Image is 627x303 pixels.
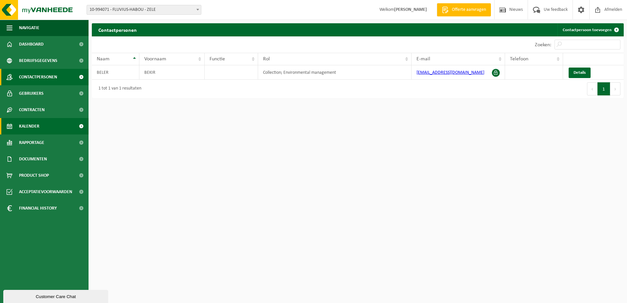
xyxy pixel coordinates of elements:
[19,85,44,102] span: Gebruikers
[597,82,610,95] button: 1
[587,82,597,95] button: Previous
[437,3,491,16] a: Offerte aanvragen
[610,82,620,95] button: Next
[92,23,143,36] h2: Contactpersonen
[19,20,39,36] span: Navigatie
[394,7,427,12] strong: [PERSON_NAME]
[19,184,72,200] span: Acceptatievoorwaarden
[19,200,57,216] span: Financial History
[557,23,623,36] a: Contactpersoon toevoegen
[210,56,225,62] span: Functie
[87,5,201,14] span: 10-994071 - FLUVIUS-HABOU - ZELE
[139,65,205,80] td: BEKIR
[569,68,591,78] a: Details
[95,83,141,95] div: 1 tot 1 van 1 resultaten
[450,7,488,13] span: Offerte aanvragen
[19,36,44,52] span: Dashboard
[263,56,270,62] span: Rol
[92,65,139,80] td: BELER
[19,69,57,85] span: Contactpersonen
[3,289,110,303] iframe: chat widget
[97,56,110,62] span: Naam
[19,167,49,184] span: Product Shop
[19,118,39,134] span: Kalender
[416,56,430,62] span: E-mail
[574,71,586,75] span: Details
[19,151,47,167] span: Documenten
[535,42,551,48] label: Zoeken:
[87,5,201,15] span: 10-994071 - FLUVIUS-HABOU - ZELE
[416,70,484,75] a: [EMAIL_ADDRESS][DOMAIN_NAME]
[19,102,45,118] span: Contracten
[258,65,412,80] td: Collection; Environmental management
[19,134,44,151] span: Rapportage
[510,56,528,62] span: Telefoon
[19,52,57,69] span: Bedrijfsgegevens
[144,56,166,62] span: Voornaam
